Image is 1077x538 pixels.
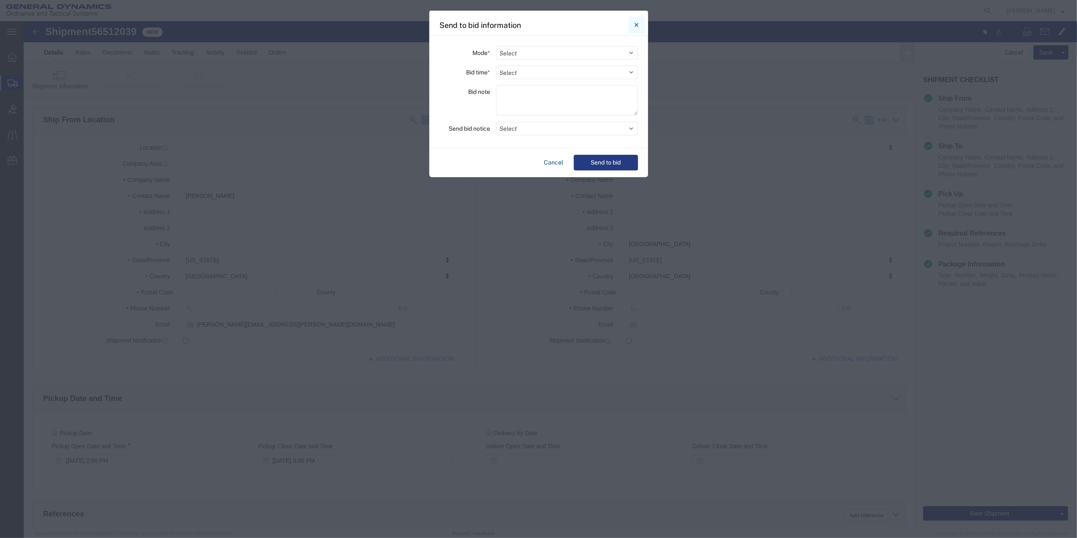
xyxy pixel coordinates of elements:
button: Close [628,16,645,33]
label: Mode [472,46,490,60]
button: Select [496,122,638,135]
h4: Send to bid information [440,19,521,31]
label: Send bid notice [449,122,490,135]
button: Cancel [541,155,567,170]
label: Bid note [468,85,490,99]
button: Send to bid [574,155,638,170]
label: Bid time [466,66,490,79]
